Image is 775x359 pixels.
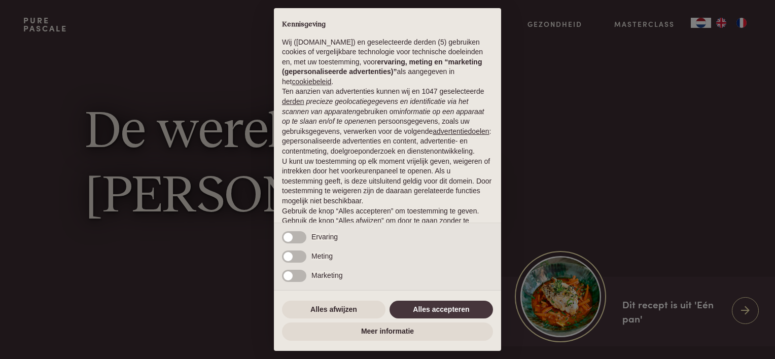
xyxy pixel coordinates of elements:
p: Wij ([DOMAIN_NAME]) en geselecteerde derden (5) gebruiken cookies of vergelijkbare technologie vo... [282,38,493,87]
em: informatie op een apparaat op te slaan en/of te openen [282,107,484,126]
button: Alles accepteren [390,301,493,319]
h2: Kennisgeving [282,20,493,29]
button: derden [282,97,304,107]
p: U kunt uw toestemming op elk moment vrijelijk geven, weigeren of intrekken door het voorkeurenpan... [282,157,493,206]
span: Marketing [311,271,342,279]
button: Meer informatie [282,322,493,341]
button: Alles afwijzen [282,301,385,319]
button: advertentiedoelen [433,127,489,137]
em: precieze geolocatiegegevens en identificatie via het scannen van apparaten [282,97,468,116]
strong: ervaring, meting en “marketing (gepersonaliseerde advertenties)” [282,58,482,76]
p: Gebruik de knop “Alles accepteren” om toestemming te geven. Gebruik de knop “Alles afwijzen” om d... [282,206,493,236]
span: Ervaring [311,233,338,241]
span: Meting [311,252,333,260]
p: Ten aanzien van advertenties kunnen wij en 1047 geselecteerde gebruiken om en persoonsgegevens, z... [282,87,493,156]
a: cookiebeleid [292,78,331,86]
